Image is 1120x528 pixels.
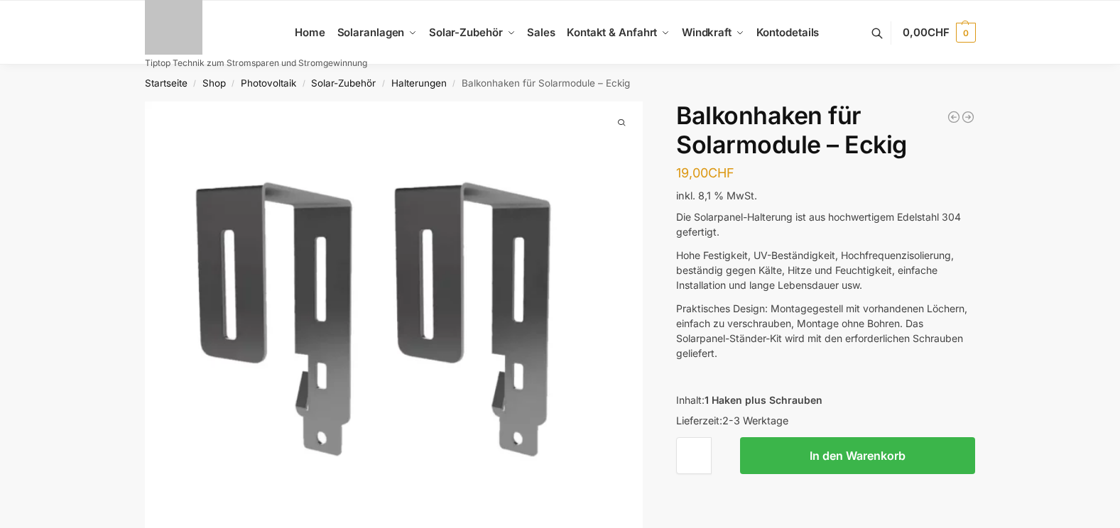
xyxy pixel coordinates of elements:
a: Photovoltaik [241,77,296,89]
a: Solar-Zubehör [311,77,376,89]
nav: Breadcrumb [119,65,1001,101]
span: inkl. 8,1 % MwSt. [676,189,757,202]
span: Solaranlagen [337,26,405,39]
a: Shop [202,77,226,89]
a: Startseite [145,77,187,89]
span: Kontodetails [756,26,820,39]
a: Halterungen [391,77,447,89]
span: Solar-Zubehör [429,26,503,39]
span: / [376,78,391,89]
p: Hohe Festigkeit, UV-Beständigkeit, Hochfrequenzisolierung, beständig gegen Kälte, Hitze und Feuch... [676,248,975,292]
p: Inhalt: [676,392,975,407]
span: Lieferzeit: [676,414,788,427]
span: / [226,78,241,89]
span: Kontakt & Anfahrt [567,26,657,39]
a: Kontakt & Anfahrt [561,1,676,65]
a: Windkraft [676,1,751,65]
h1: Balkonhaken für Solarmodule – Eckig [676,101,975,160]
span: / [447,78,462,89]
a: 1 Balkonhaken für Solarmodule [947,110,961,124]
a: Sales [521,1,561,65]
span: Windkraft [682,26,732,39]
span: 0,00 [903,26,949,39]
a: Solar-Zubehör [423,1,521,65]
strong: 1 Haken plus Schrauben [705,394,822,406]
p: Praktisches Design: Montagegestell mit vorhandenen Löchern, einfach zu verschrauben, Montage ohne... [676,301,975,361]
span: Sales [527,26,555,39]
span: CHF [708,165,734,180]
p: Tiptop Technik zum Stromsparen und Stromgewinnung [145,59,367,67]
a: 0,00CHF 0 [903,11,975,54]
p: Die Solarpanel-Halterung ist aus hochwertigem Edelstahl 304 gefertigt. [676,209,975,239]
button: In den Warenkorb [740,437,975,474]
a: Kontodetails [750,1,825,65]
span: / [296,78,311,89]
span: CHF [928,26,950,39]
bdi: 19,00 [676,165,734,180]
span: 2-3 Werktage [722,414,788,427]
span: 0 [956,23,976,43]
a: Aufständerung Terrasse Flachdach Schwarz [961,110,975,124]
span: / [187,78,202,89]
a: Solaranlagen [331,1,423,65]
input: Produktmenge [676,437,712,474]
